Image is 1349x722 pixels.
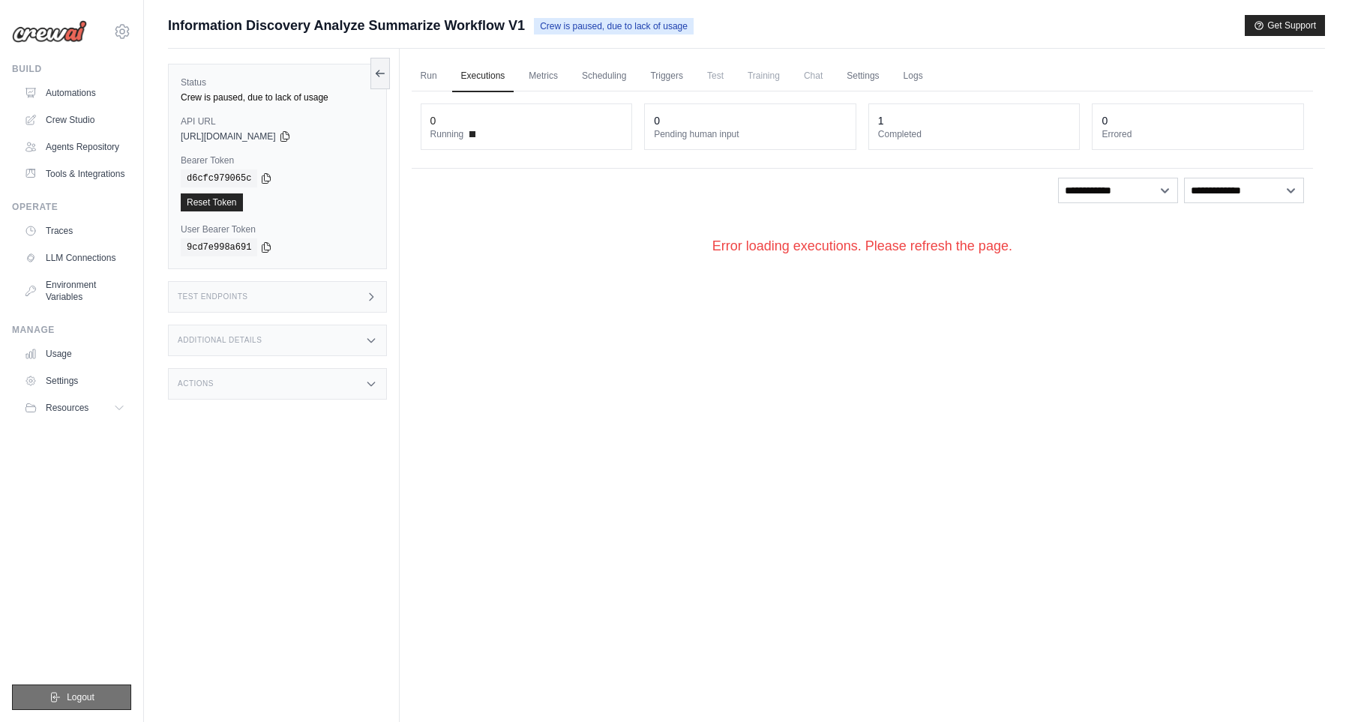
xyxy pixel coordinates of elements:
button: Resources [18,396,131,420]
label: API URL [181,115,374,127]
span: Crew is paused, due to lack of usage [534,18,694,34]
div: 1 [878,113,884,128]
a: Settings [838,61,888,92]
a: Automations [18,81,131,105]
a: Environment Variables [18,273,131,309]
span: Training is not available until the deployment is complete [739,61,789,91]
a: Triggers [641,61,692,92]
dt: Pending human input [654,128,847,140]
label: Status [181,76,374,88]
h3: Test Endpoints [178,292,248,301]
code: 9cd7e998a691 [181,238,257,256]
span: Running [430,128,464,140]
div: Crew is paused, due to lack of usage [181,91,374,103]
img: Logo [12,20,87,43]
label: User Bearer Token [181,223,374,235]
div: Error loading executions. Please refresh the page. [412,212,1313,280]
dt: Errored [1102,128,1294,140]
a: LLM Connections [18,246,131,270]
span: [URL][DOMAIN_NAME] [181,130,276,142]
a: Run [412,61,446,92]
a: Agents Repository [18,135,131,159]
a: Metrics [520,61,567,92]
div: Build [12,63,131,75]
code: d6cfc979065c [181,169,257,187]
span: Resources [46,402,88,414]
dt: Completed [878,128,1071,140]
a: Settings [18,369,131,393]
h3: Additional Details [178,336,262,345]
div: 0 [430,113,436,128]
a: Crew Studio [18,108,131,132]
button: Get Support [1245,15,1325,36]
div: 0 [1102,113,1108,128]
h3: Actions [178,379,214,388]
div: Operate [12,201,131,213]
a: Executions [452,61,514,92]
label: Bearer Token [181,154,374,166]
span: Test [698,61,733,91]
div: Manage [12,324,131,336]
a: Traces [18,219,131,243]
a: Usage [18,342,131,366]
a: Scheduling [573,61,635,92]
iframe: Chat Widget [1274,650,1349,722]
span: Chat is not available until the deployment is complete [795,61,832,91]
div: 0 [654,113,660,128]
span: Logout [67,691,94,703]
a: Reset Token [181,193,243,211]
button: Logout [12,685,131,710]
a: Tools & Integrations [18,162,131,186]
a: Logs [895,61,932,92]
span: Information Discovery Analyze Summarize Workflow V1 [168,15,525,36]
